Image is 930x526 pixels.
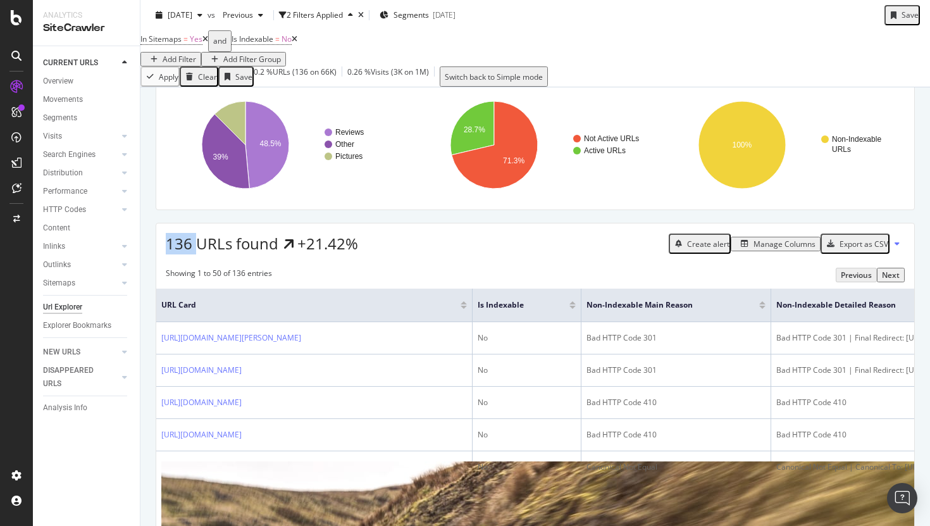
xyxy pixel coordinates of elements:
[218,9,253,20] span: Previous
[731,237,821,251] button: Manage Columns
[140,52,201,66] button: Add Filter
[733,141,752,149] text: 100%
[279,5,358,25] button: 2 Filters Applied
[335,140,354,149] text: Other
[43,21,130,35] div: SiteCrawler
[161,299,457,311] span: URL Card
[882,270,900,280] div: Next
[43,166,118,180] a: Distribution
[43,203,118,216] a: HTTP Codes
[43,130,62,143] div: Visits
[43,148,118,161] a: Search Engines
[140,34,182,44] span: In Sitemaps
[43,346,80,359] div: NEW URLS
[218,66,254,87] button: Save
[43,222,131,235] a: Content
[464,125,485,134] text: 28.7%
[140,66,180,87] button: Apply
[394,9,429,20] span: Segments
[282,34,292,44] span: No
[43,401,87,415] div: Analysis Info
[161,397,242,408] a: [URL][DOMAIN_NAME]
[166,233,278,254] span: 136 URLs found
[586,461,766,473] div: Canonical Not Equal
[586,299,740,311] span: Non-Indexable Main Reason
[254,66,337,87] div: 0.2 % URLs ( 136 on 66K )
[840,239,888,249] div: Export as CSV
[877,268,905,282] button: Next
[433,9,456,20] div: [DATE]
[43,240,65,253] div: Inlinks
[43,301,82,314] div: Url Explorer
[887,483,917,513] div: Open Intercom Messenger
[190,34,202,44] span: Yes
[902,9,919,20] div: Save
[43,222,70,235] div: Content
[159,72,178,82] div: Apply
[259,140,281,149] text: 48.5%
[201,52,286,66] button: Add Filter Group
[43,319,131,332] a: Explorer Bookmarks
[586,397,766,408] div: Bad HTTP Code 410
[687,239,729,249] div: Create alert
[43,93,83,106] div: Movements
[166,90,408,200] svg: A chart.
[43,203,86,216] div: HTTP Codes
[43,148,96,161] div: Search Engines
[753,239,815,249] div: Manage Columns
[478,397,576,408] div: No
[297,233,358,254] div: +21.42%
[335,152,363,161] text: Pictures
[43,166,83,180] div: Distribution
[183,34,188,44] span: =
[43,111,131,125] a: Segments
[198,72,217,82] div: Clear
[478,365,576,376] div: No
[43,185,87,198] div: Performance
[586,332,766,344] div: Bad HTTP Code 301
[218,5,268,25] button: Previous
[161,429,242,441] a: [URL][DOMAIN_NAME]
[669,234,731,254] button: Create alert
[478,461,576,473] div: No
[43,75,131,88] a: Overview
[43,75,73,88] div: Overview
[151,5,208,25] button: [DATE]
[43,277,75,290] div: Sitemaps
[662,90,905,200] svg: A chart.
[43,319,111,332] div: Explorer Bookmarks
[235,72,252,82] div: Save
[43,185,118,198] a: Performance
[43,130,118,143] a: Visits
[275,34,280,44] span: =
[43,401,131,415] a: Analysis Info
[43,93,131,106] a: Movements
[832,135,881,144] text: Non-Indexable
[478,429,576,441] div: No
[586,429,766,441] div: Bad HTTP Code 410
[884,5,920,25] button: Save
[43,277,118,290] a: Sitemaps
[440,66,548,87] button: Switch back to Simple mode
[43,258,118,272] a: Outlinks
[163,54,196,65] div: Add Filter
[478,332,576,344] div: No
[832,145,851,154] text: URLs
[43,364,107,391] div: DISAPPEARED URLS
[208,9,218,20] span: vs
[358,11,364,19] div: times
[166,268,272,282] div: Showing 1 to 50 of 136 entries
[213,32,226,50] div: and
[161,332,301,344] a: [URL][DOMAIN_NAME][PERSON_NAME]
[335,128,364,137] text: Reviews
[445,72,543,82] div: Switch back to Simple mode
[43,56,98,70] div: CURRENT URLS
[414,90,657,200] svg: A chart.
[43,56,118,70] a: CURRENT URLS
[208,30,232,52] button: and
[223,54,281,65] div: Add Filter Group
[43,301,131,314] a: Url Explorer
[478,299,550,311] span: Is Indexable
